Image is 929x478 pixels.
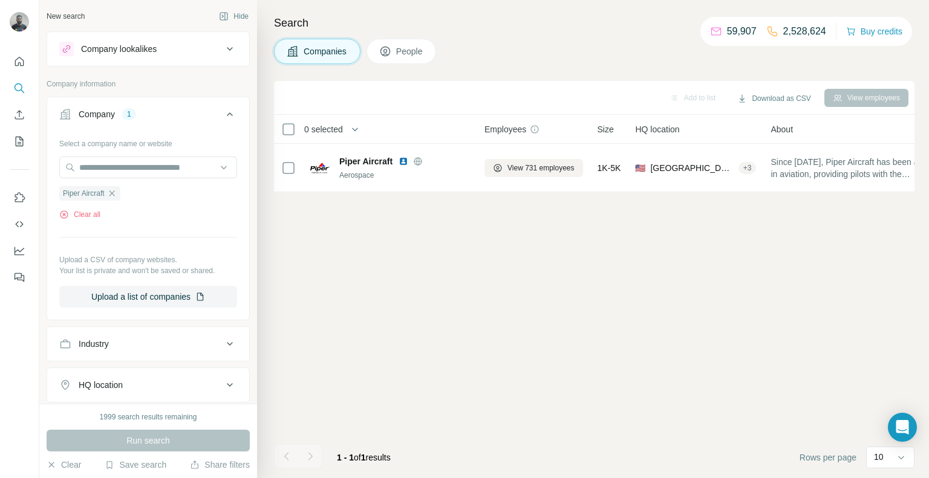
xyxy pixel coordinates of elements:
button: Feedback [10,266,29,288]
span: of [354,453,361,462]
button: Company lookalikes [47,34,249,63]
div: Company lookalikes [81,43,157,55]
button: Company1 [47,100,249,134]
div: + 3 [738,163,757,173]
p: Company information [47,79,250,89]
button: Clear [47,459,81,471]
button: Download as CSV [729,89,819,108]
span: Size [598,123,614,135]
div: Select a company name or website [59,134,237,149]
button: Quick start [10,51,29,73]
span: Employees [484,123,526,135]
span: 1 - 1 [337,453,354,462]
button: Buy credits [846,23,902,40]
button: Use Surfe on LinkedIn [10,187,29,208]
span: 1 [361,453,366,462]
span: 🇺🇸 [635,162,645,174]
img: LinkedIn logo [399,157,408,166]
button: Search [10,77,29,99]
button: Upload a list of companies [59,286,237,308]
div: Open Intercom Messenger [888,413,917,442]
span: HQ location [635,123,679,135]
span: [GEOGRAPHIC_DATA], [US_STATE] [650,162,733,174]
span: Companies [304,45,348,57]
span: results [337,453,391,462]
button: Hide [210,7,257,25]
p: 59,907 [727,24,757,39]
span: About [771,123,793,135]
button: Clear all [59,209,100,220]
p: 2,528,624 [783,24,826,39]
img: Avatar [10,12,29,31]
button: Dashboard [10,240,29,262]
button: Enrich CSV [10,104,29,126]
h4: Search [274,15,914,31]
div: 1 [122,109,136,120]
p: 10 [874,451,884,463]
span: 1K-5K [598,162,621,174]
div: Company [79,108,115,120]
button: Use Surfe API [10,213,29,235]
p: Upload a CSV of company websites. [59,254,237,265]
button: My lists [10,131,29,152]
img: Logo of Piper Aircraft [310,158,330,178]
button: View 731 employees [484,159,583,177]
div: Aerospace [339,170,470,181]
button: Industry [47,329,249,358]
div: Industry [79,338,109,350]
span: View 731 employees [507,163,575,173]
button: Save search [105,459,166,471]
span: Rows per page [800,451,856,463]
button: Share filters [190,459,250,471]
p: Your list is private and won't be saved or shared. [59,265,237,276]
div: New search [47,11,85,22]
div: HQ location [79,379,123,391]
button: HQ location [47,370,249,399]
span: People [396,45,424,57]
span: 0 selected [304,123,343,135]
span: Piper Aircraft [339,155,393,167]
span: Piper Aircraft [63,188,105,199]
div: 1999 search results remaining [100,412,197,422]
